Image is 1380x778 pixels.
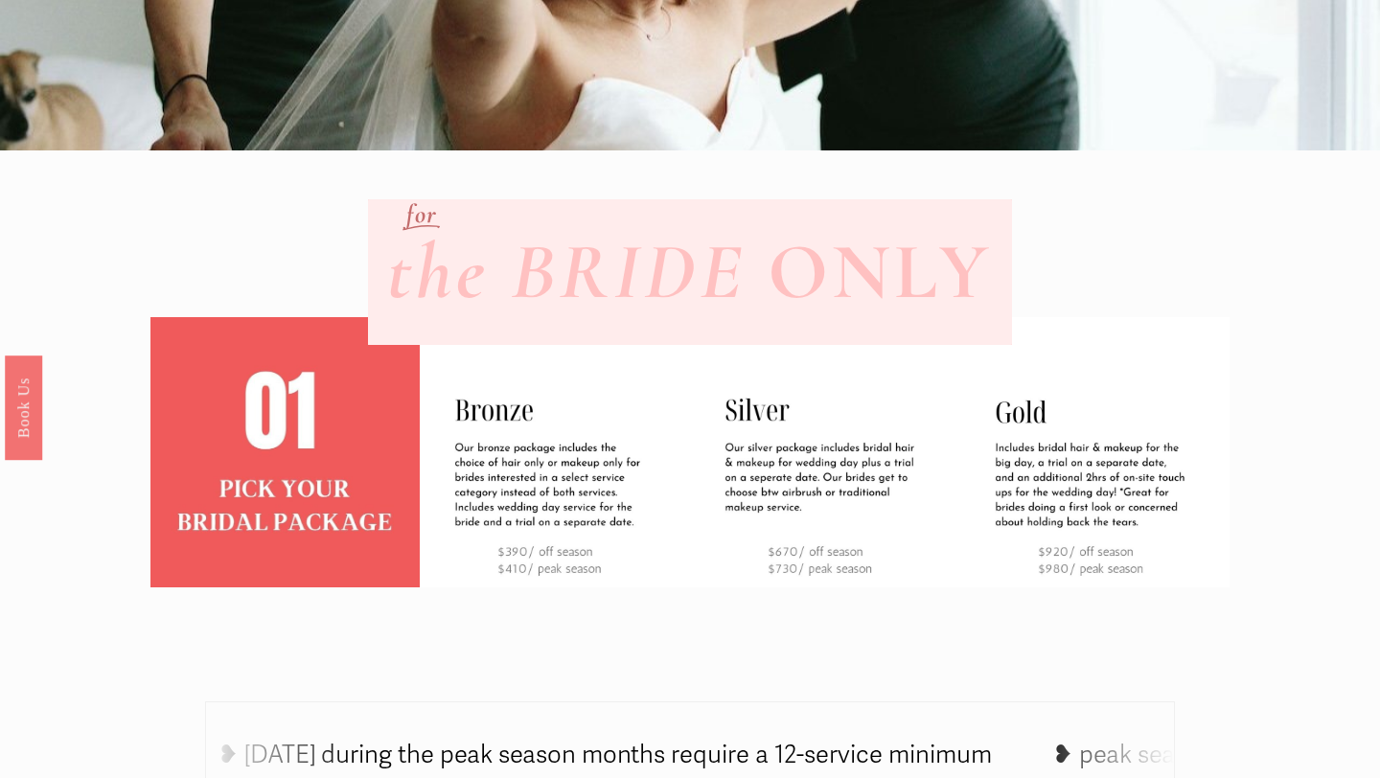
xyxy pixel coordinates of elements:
strong: ONLY [768,224,993,320]
img: PACKAGES FOR THE BRIDE [690,317,960,587]
img: PACKAGES FOR THE BRIDE [420,317,690,587]
a: Book Us [5,355,42,460]
em: the BRIDE [387,224,745,320]
img: PACKAGES FOR THE BRIDE [960,317,1230,587]
tspan: ❥ [DATE] during the peak season months require a 12-service minimum [217,740,992,769]
img: bridal%2Bpackage.jpg [123,317,449,587]
em: for [406,198,437,230]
